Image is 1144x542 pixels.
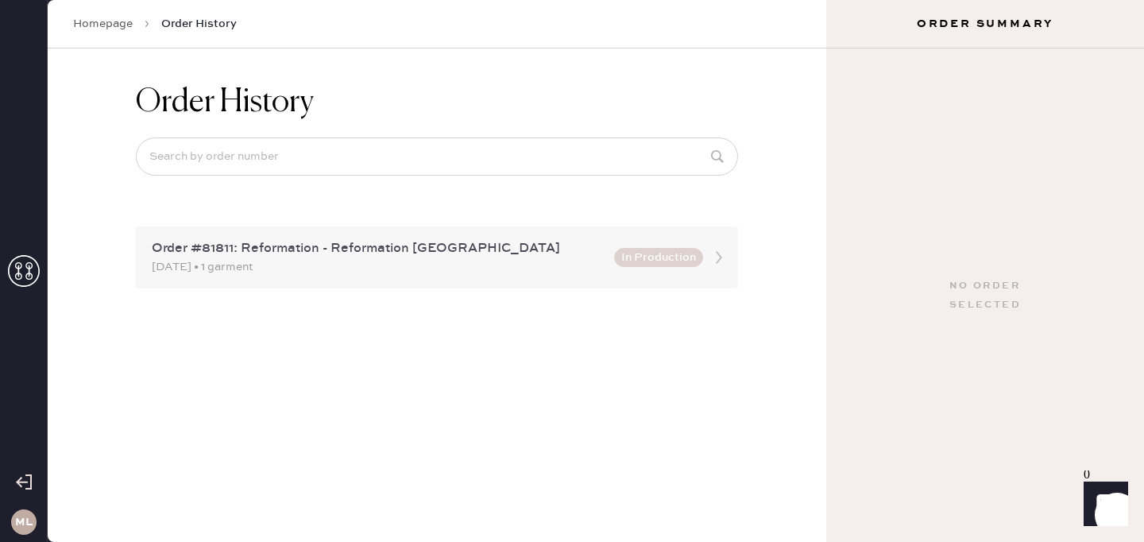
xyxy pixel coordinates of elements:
[73,16,133,32] a: Homepage
[136,83,314,122] h1: Order History
[152,258,605,276] div: [DATE] • 1 garment
[152,239,605,258] div: Order #81811: Reformation - Reformation [GEOGRAPHIC_DATA]
[15,517,33,528] h3: Ml
[826,16,1144,32] h3: Order Summary
[949,277,1021,315] div: No order selected
[136,137,738,176] input: Search by order number
[614,248,703,267] button: In Production
[161,16,237,32] span: Order History
[1069,470,1137,539] iframe: Front Chat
